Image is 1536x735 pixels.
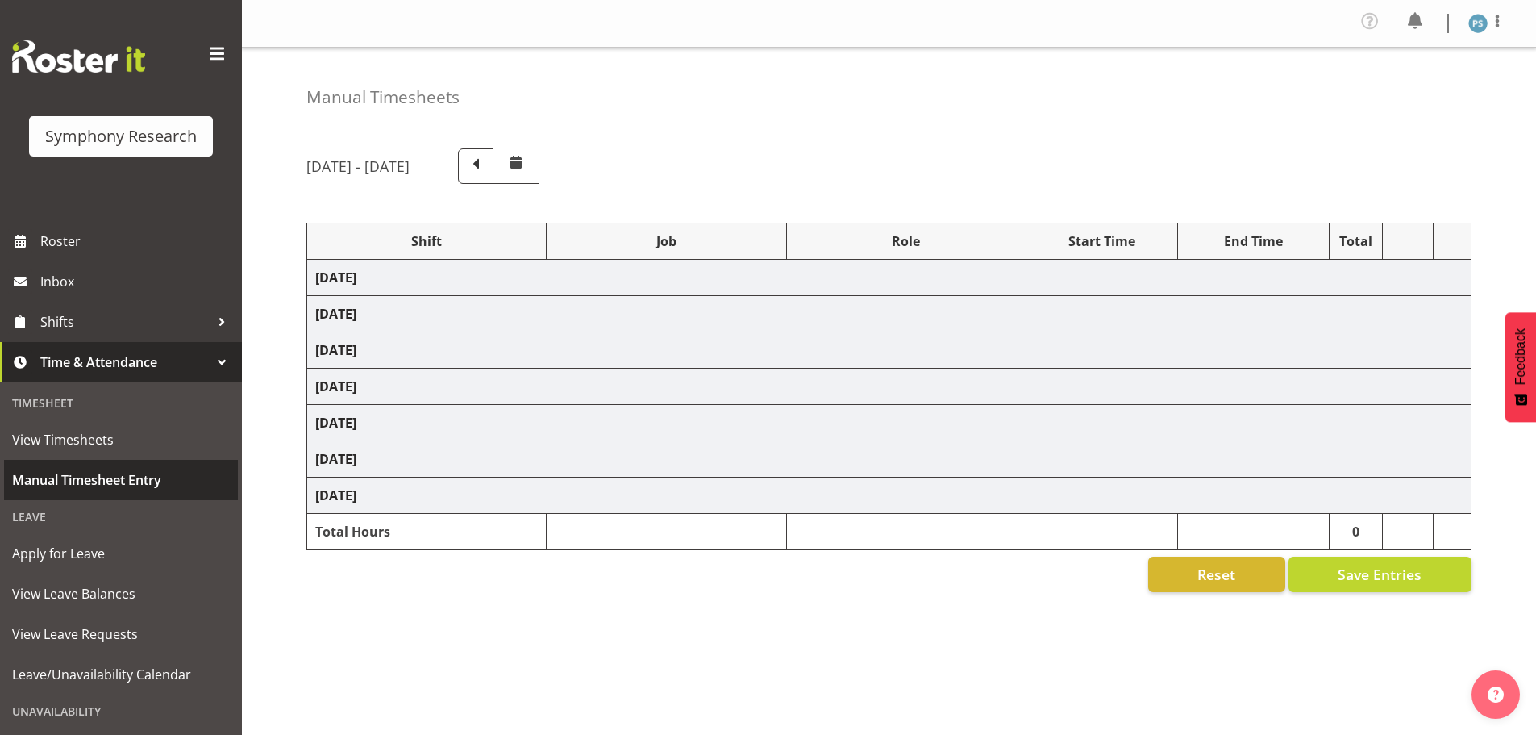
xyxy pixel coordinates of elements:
button: Reset [1148,557,1285,592]
span: Shifts [40,310,210,334]
span: View Leave Requests [12,622,230,646]
a: View Leave Balances [4,574,238,614]
span: View Timesheets [12,428,230,452]
div: Unavailability [4,695,238,728]
div: Role [795,232,1018,251]
td: [DATE] [307,405,1471,441]
td: [DATE] [307,441,1471,478]
span: Reset [1197,564,1235,585]
td: [DATE] [307,369,1471,405]
div: Job [555,232,777,251]
td: [DATE] [307,296,1471,332]
td: [DATE] [307,260,1471,296]
div: End Time [1186,232,1321,251]
span: Inbox [40,269,234,294]
img: paul-s-stoneham1982.jpg [1468,14,1488,33]
div: Start Time [1034,232,1169,251]
h5: [DATE] - [DATE] [306,157,410,175]
div: Timesheet [4,386,238,420]
span: Manual Timesheet Entry [12,468,230,492]
span: Leave/Unavailability Calendar [12,662,230,687]
button: Feedback - Show survey [1505,312,1536,422]
a: Leave/Unavailability Calendar [4,654,238,695]
div: Shift [315,232,538,251]
img: Rosterit website logo [12,40,145,73]
span: View Leave Balances [12,582,230,606]
button: Save Entries [1288,557,1471,592]
div: Symphony Research [45,124,197,148]
h4: Manual Timesheets [306,88,460,106]
span: Feedback [1513,328,1528,385]
a: View Timesheets [4,420,238,460]
span: Apply for Leave [12,541,230,566]
div: Leave [4,500,238,533]
td: Total Hours [307,514,547,550]
td: 0 [1329,514,1383,550]
span: Time & Attendance [40,350,210,374]
span: Save Entries [1338,564,1422,585]
a: Manual Timesheet Entry [4,460,238,500]
div: Total [1338,232,1375,251]
td: [DATE] [307,478,1471,514]
img: help-xxl-2.png [1488,687,1504,703]
span: Roster [40,229,234,253]
a: View Leave Requests [4,614,238,654]
td: [DATE] [307,332,1471,369]
a: Apply for Leave [4,533,238,574]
